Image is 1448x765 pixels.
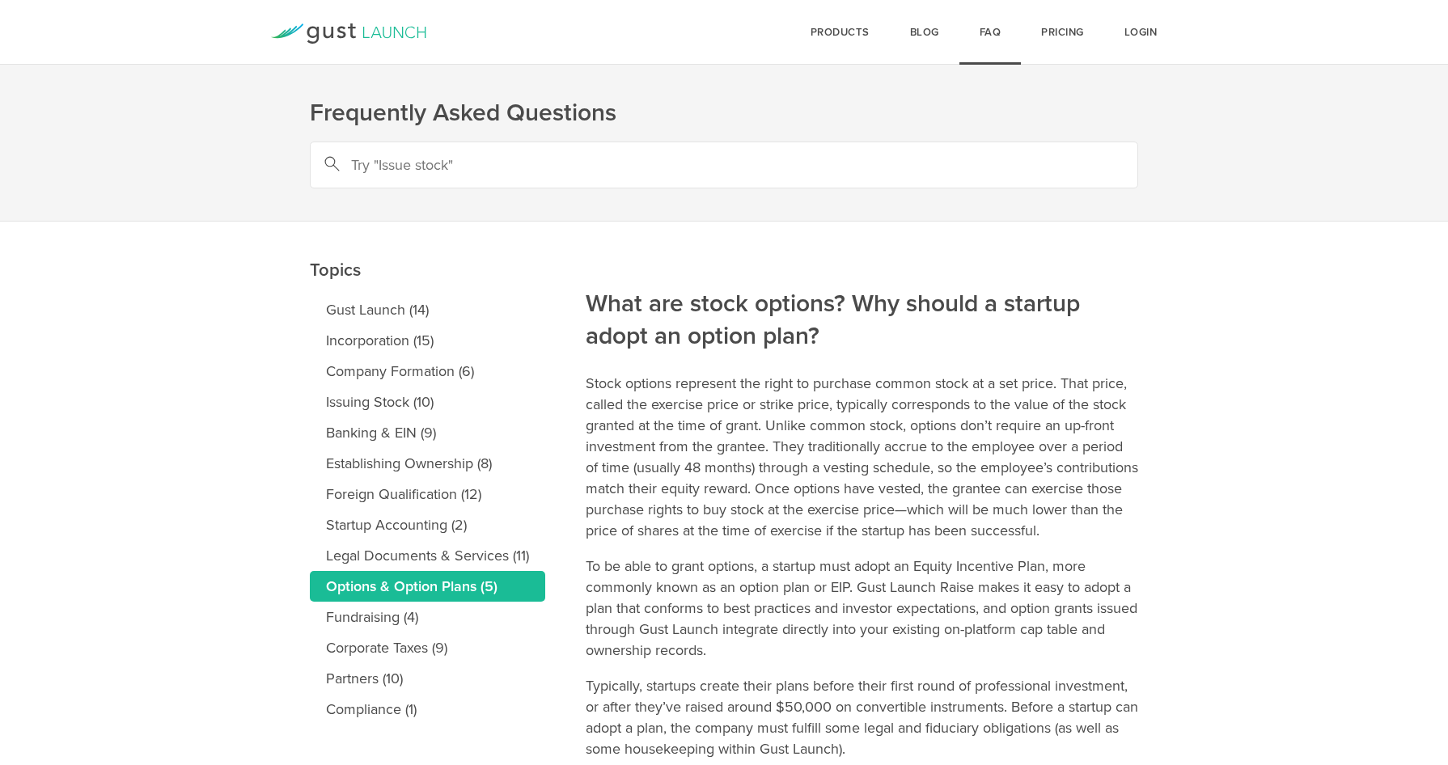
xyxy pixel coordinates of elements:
[310,294,545,325] a: Gust Launch (14)
[310,387,545,417] a: Issuing Stock (10)
[310,602,545,632] a: Fundraising (4)
[310,145,545,286] h2: Topics
[310,540,545,571] a: Legal Documents & Services (11)
[586,179,1138,353] h2: What are stock options? Why should a startup adopt an option plan?
[586,373,1138,541] p: Stock options represent the right to purchase common stock at a set price. That price, called the...
[310,448,545,479] a: Establishing Ownership (8)
[310,571,545,602] a: Options & Option Plans (5)
[310,509,545,540] a: Startup Accounting (2)
[310,632,545,663] a: Corporate Taxes (9)
[310,325,545,356] a: Incorporation (15)
[310,97,1138,129] h1: Frequently Asked Questions
[310,356,545,387] a: Company Formation (6)
[586,675,1138,759] p: Typically, startups create their plans before their first round of professional investment, or af...
[586,556,1138,661] p: To be able to grant options, a startup must adopt an Equity Incentive Plan, more commonly known a...
[310,417,545,448] a: Banking & EIN (9)
[310,663,545,694] a: Partners (10)
[310,479,545,509] a: Foreign Qualification (12)
[310,694,545,725] a: Compliance (1)
[310,142,1138,188] input: Try "Issue stock"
